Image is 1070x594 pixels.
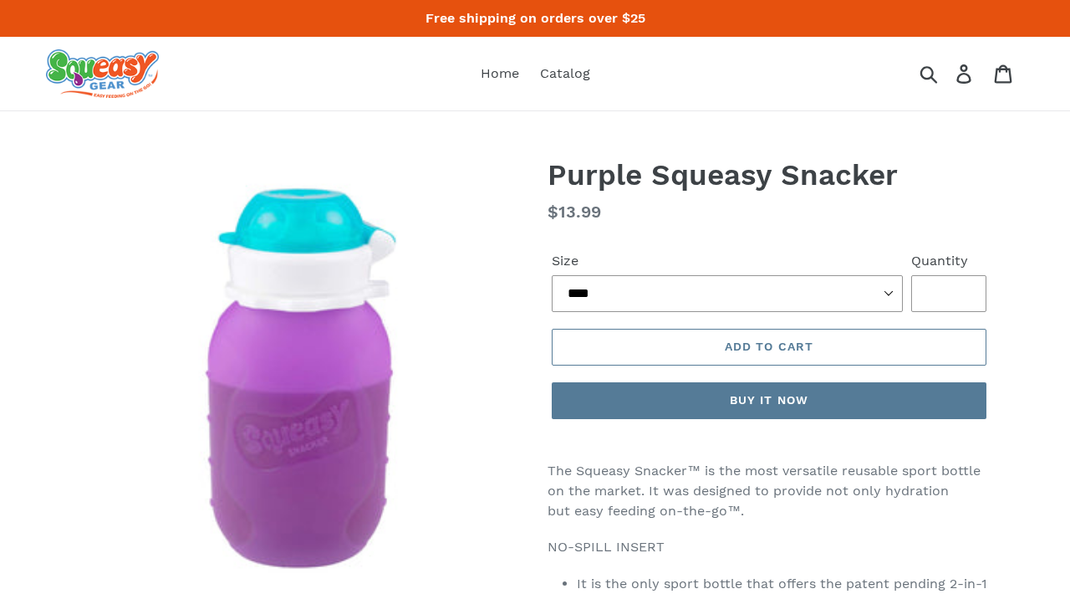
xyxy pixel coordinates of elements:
[472,61,527,86] a: Home
[725,340,813,353] span: Add to cart
[911,251,986,271] label: Quantity
[552,251,903,271] label: Size
[548,461,991,521] p: The Squeasy Snacker™ is the most versatile reusable sport bottle on the market. It was designed t...
[548,202,601,222] span: $13.99
[548,157,991,192] h1: Purple Squeasy Snacker
[552,382,986,419] button: Buy it now
[548,537,991,557] p: NO-SPILL INSERT
[46,49,159,98] img: squeasy gear snacker portable food pouch
[532,61,599,86] a: Catalog
[540,65,590,82] span: Catalog
[481,65,519,82] span: Home
[552,329,986,366] button: Add to cart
